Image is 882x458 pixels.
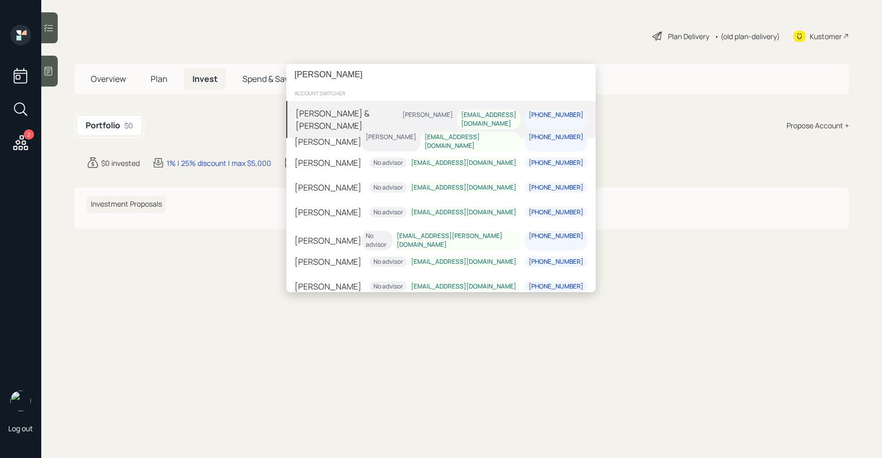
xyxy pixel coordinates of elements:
div: [PERSON_NAME] & [PERSON_NAME] [296,107,398,132]
div: [EMAIL_ADDRESS][DOMAIN_NAME] [411,159,516,167]
div: [PERSON_NAME] [295,206,362,218]
div: No advisor [373,159,403,167]
div: [EMAIL_ADDRESS][DOMAIN_NAME] [411,258,516,266]
div: [PHONE_NUMBER] [529,258,583,266]
div: [PERSON_NAME] [295,280,362,293]
div: [PHONE_NUMBER] [529,232,583,241]
div: [EMAIL_ADDRESS][DOMAIN_NAME] [411,208,516,217]
div: [PHONE_NUMBER] [529,133,583,142]
div: [EMAIL_ADDRESS][DOMAIN_NAME] [411,282,516,291]
div: [PERSON_NAME] [295,181,362,194]
div: No advisor [373,282,403,291]
div: [PERSON_NAME] [295,135,362,148]
div: [PHONE_NUMBER] [529,282,583,291]
div: [EMAIL_ADDRESS][DOMAIN_NAME] [411,183,516,192]
div: [PERSON_NAME] [295,256,362,268]
div: No advisor [373,208,403,217]
div: [EMAIL_ADDRESS][DOMAIN_NAME] [424,133,516,150]
div: account switcher [286,86,596,101]
div: [PERSON_NAME] [366,133,416,142]
div: [PHONE_NUMBER] [529,208,583,217]
div: [PERSON_NAME] [402,111,453,120]
div: [PHONE_NUMBER] [529,183,583,192]
div: [PERSON_NAME] [295,234,362,247]
div: [EMAIL_ADDRESS][PERSON_NAME][DOMAIN_NAME] [397,232,516,249]
div: No advisor [373,258,403,266]
div: [PHONE_NUMBER] [529,111,583,120]
input: Type a command or search… [286,64,596,86]
div: [EMAIL_ADDRESS][DOMAIN_NAME] [461,111,516,129]
div: No advisor [366,232,388,249]
div: [PHONE_NUMBER] [529,159,583,167]
div: No advisor [373,183,403,192]
div: [PERSON_NAME] [295,157,362,169]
